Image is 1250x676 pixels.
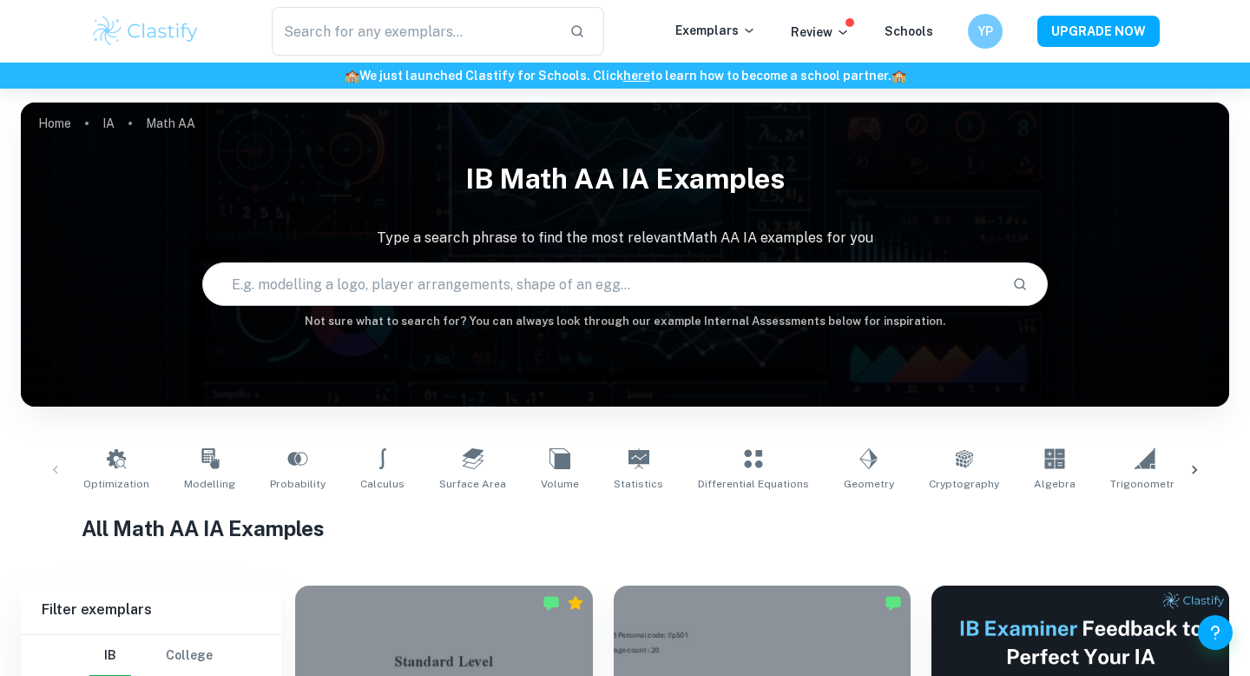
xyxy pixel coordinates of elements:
input: E.g. modelling a logo, player arrangements, shape of an egg... [203,260,998,308]
button: UPGRADE NOW [1037,16,1160,47]
span: Geometry [844,476,894,492]
h1: All Math AA IA Examples [82,513,1169,544]
span: Modelling [184,476,235,492]
p: Review [791,23,850,42]
button: Help and Feedback [1198,615,1233,650]
a: Schools [885,24,933,38]
span: Cryptography [929,476,999,492]
h6: Not sure what to search for? You can always look through our example Internal Assessments below f... [21,313,1229,330]
span: 🏫 [345,69,359,83]
h6: YP [976,22,996,41]
span: Trigonometry [1110,476,1180,492]
p: Math AA [146,114,195,133]
span: Surface Area [439,476,506,492]
a: here [623,69,650,83]
span: Statistics [614,476,663,492]
img: Marked [885,594,902,612]
span: 🏫 [891,69,906,83]
div: Premium [567,594,584,612]
p: Type a search phrase to find the most relevant Math AA IA examples for you [21,228,1229,249]
input: Search for any exemplars... [272,7,556,56]
h6: We just launched Clastify for Schools. Click to learn how to become a school partner. [3,66,1247,85]
span: Probability [270,476,326,492]
span: Calculus [360,476,405,492]
h6: Filter exemplars [21,586,281,634]
span: Volume [541,476,579,492]
a: IA [102,111,115,136]
a: Home [38,111,71,136]
img: Clastify logo [90,14,201,49]
h1: IB Math AA IA examples [21,151,1229,207]
img: Marked [543,594,560,612]
span: Algebra [1034,476,1076,492]
span: Differential Equations [698,476,809,492]
p: Exemplars [675,21,756,40]
span: Optimization [83,476,149,492]
button: YP [968,14,1003,49]
button: Search [1005,269,1035,299]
